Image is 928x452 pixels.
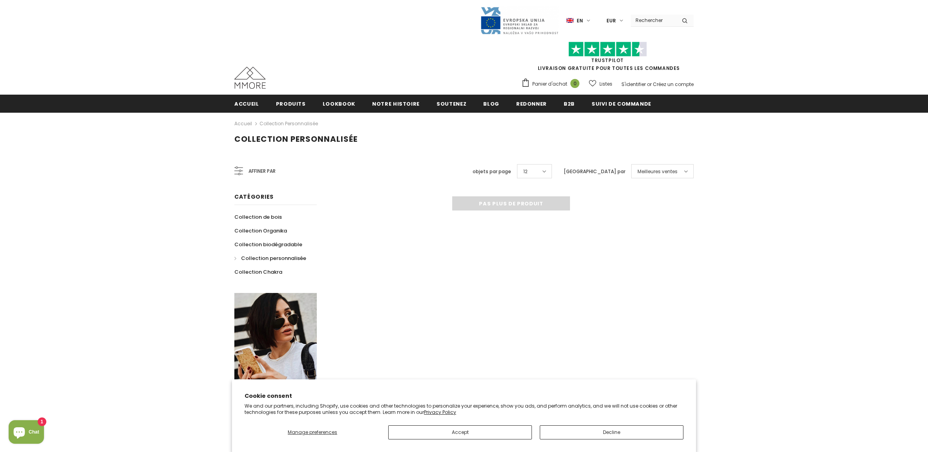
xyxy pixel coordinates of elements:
a: Blog [483,95,499,112]
span: soutenez [437,100,466,108]
a: Redonner [516,95,547,112]
img: Faites confiance aux étoiles pilotes [568,42,647,57]
span: Listes [599,80,612,88]
span: Notre histoire [372,100,420,108]
span: Collection personnalisée [234,134,358,145]
span: Panier d'achat [532,80,567,88]
span: Blog [483,100,499,108]
a: Suivi de commande [592,95,651,112]
span: LIVRAISON GRATUITE POUR TOUTES LES COMMANDES [521,45,694,71]
span: Manage preferences [288,429,337,436]
a: TrustPilot [591,57,624,64]
a: Collection Organika [234,224,287,238]
a: Collection Chakra [234,265,282,279]
button: Accept [388,425,532,439]
span: B2B [564,100,575,108]
span: or [647,81,652,88]
a: Collection biodégradable [234,238,302,251]
span: 0 [570,79,579,88]
img: Javni Razpis [480,6,559,35]
span: Collection Organika [234,227,287,234]
label: [GEOGRAPHIC_DATA] par [564,168,625,176]
span: 12 [523,168,528,176]
span: Collection personnalisée [241,254,306,262]
a: Lookbook [323,95,355,112]
span: Produits [276,100,306,108]
a: Accueil [234,119,252,128]
span: Affiner par [248,167,276,176]
span: Redonner [516,100,547,108]
a: Accueil [234,95,259,112]
img: Cas MMORE [234,67,266,89]
a: S'identifier [621,81,646,88]
button: Manage preferences [245,425,380,439]
inbox-online-store-chat: Shopify online store chat [6,420,46,446]
a: Créez un compte [653,81,694,88]
a: Collection personnalisée [234,251,306,265]
a: Javni Razpis [480,17,559,24]
span: Catégories [234,193,274,201]
button: Decline [540,425,683,439]
span: Accueil [234,100,259,108]
a: Listes [589,77,612,91]
span: Meilleures ventes [638,168,678,176]
a: Privacy Policy [424,409,456,415]
img: i-lang-1.png [566,17,574,24]
a: Notre histoire [372,95,420,112]
span: EUR [606,17,616,25]
span: Collection de bois [234,213,282,221]
a: Collection de bois [234,210,282,224]
span: Collection Chakra [234,268,282,276]
span: Lookbook [323,100,355,108]
h2: Cookie consent [245,392,683,400]
label: objets par page [473,168,511,176]
a: Produits [276,95,306,112]
a: Collection personnalisée [259,120,318,127]
a: Panier d'achat 0 [521,78,583,90]
span: Collection biodégradable [234,241,302,248]
span: en [577,17,583,25]
a: soutenez [437,95,466,112]
a: B2B [564,95,575,112]
p: We and our partners, including Shopify, use cookies and other technologies to personalize your ex... [245,403,683,415]
input: Search Site [631,15,676,26]
span: Suivi de commande [592,100,651,108]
